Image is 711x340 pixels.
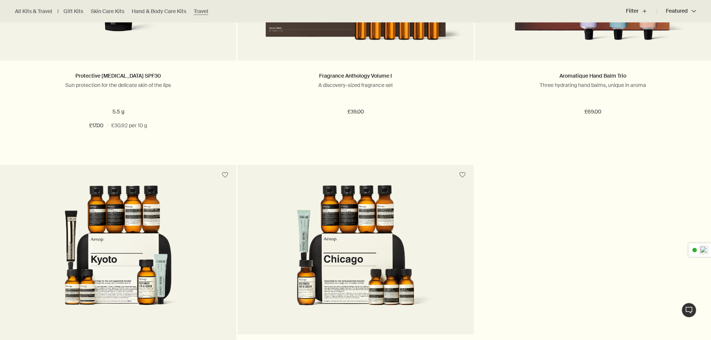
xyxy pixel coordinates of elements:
span: / [106,121,108,130]
button: Featured [657,2,696,20]
a: All Kits & Travel [15,8,52,15]
a: Travel [194,8,208,15]
a: Aromatique Hand Balm Trio [559,72,626,79]
button: Live Assistance [682,303,696,318]
p: Sun protection for the delicate skin of the lips [11,82,225,88]
span: £30.92 per 10 g [111,121,147,130]
img: Nine travel-sized products with a re-usable zip-up case. [39,185,197,323]
a: Hand & Body Care Kits [132,8,186,15]
a: Gift Kits [63,8,83,15]
img: Nine travel-sized products with a re-usable zip-up case. [277,185,434,323]
span: £39.00 [347,107,364,116]
a: Skin Care Kits [91,8,124,15]
a: Nine travel-sized products with a re-usable zip-up case. [237,185,474,334]
button: Save to cabinet [218,168,232,182]
p: A discovery-sized fragrance set [249,82,462,88]
span: £17.00 [89,121,103,130]
p: Three hydrating hand balms, unique in aroma [486,82,700,88]
a: Protective [MEDICAL_DATA] SPF30 [75,72,161,79]
span: £69.00 [584,107,601,116]
button: Save to cabinet [456,168,469,182]
button: Filter [626,2,657,20]
a: Fragrance Anthology Volume I [319,72,392,79]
